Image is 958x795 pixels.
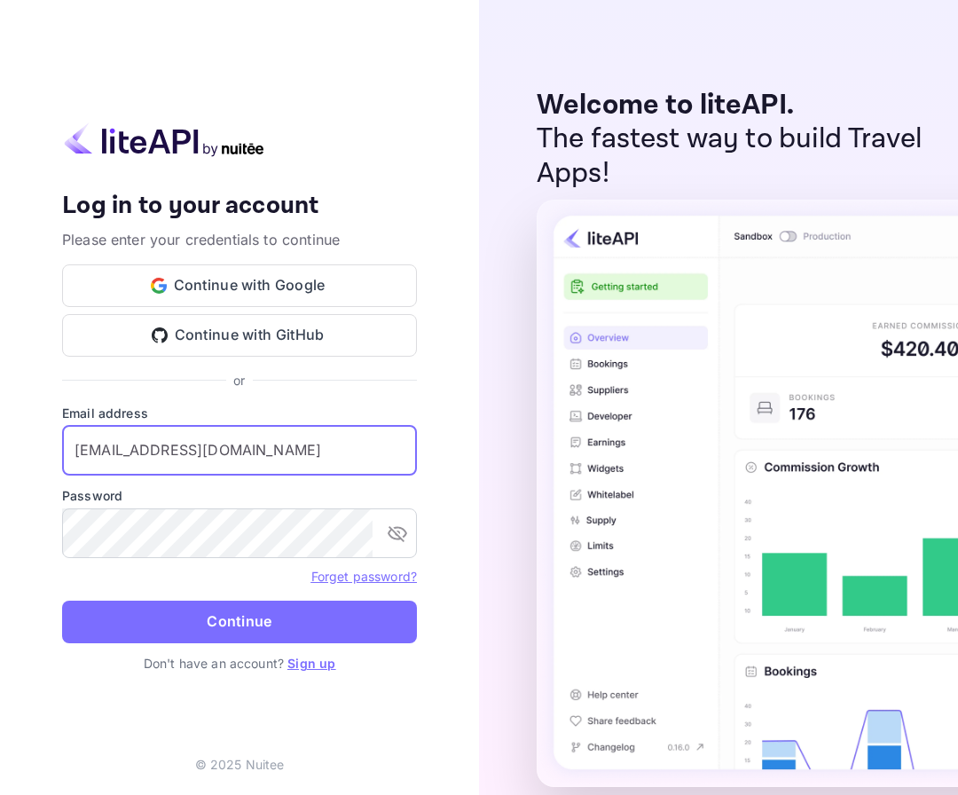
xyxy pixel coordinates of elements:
label: Email address [62,404,417,422]
a: Sign up [287,656,335,671]
h4: Log in to your account [62,191,417,222]
img: liteapi [62,122,266,157]
p: The fastest way to build Travel Apps! [537,122,923,191]
button: Continue with GitHub [62,314,417,357]
button: toggle password visibility [380,516,415,551]
button: Continue with Google [62,264,417,307]
a: Forget password? [311,567,417,585]
label: Password [62,486,417,505]
p: Welcome to liteAPI. [537,89,923,122]
p: or [233,371,245,390]
p: © 2025 Nuitee [195,755,285,774]
p: Please enter your credentials to continue [62,229,417,250]
button: Continue [62,601,417,643]
p: Don't have an account? [62,654,417,673]
input: Enter your email address [62,426,417,476]
a: Forget password? [311,569,417,584]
